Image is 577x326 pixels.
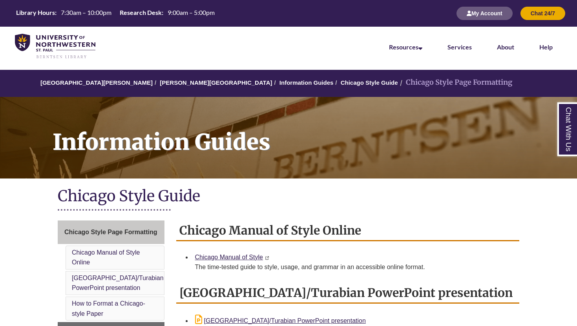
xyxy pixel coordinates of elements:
[58,186,519,207] h1: Chicago Style Guide
[279,79,334,86] a: Information Guides
[497,43,514,51] a: About
[64,229,157,235] span: Chicago Style Page Formatting
[61,9,111,16] span: 7:30am – 10:00pm
[117,8,164,17] th: Research Desk:
[15,34,95,59] img: UNWSP Library Logo
[195,317,366,324] a: [GEOGRAPHIC_DATA]/Turabian PowerPoint presentation
[13,8,58,17] th: Library Hours:
[520,7,565,20] button: Chat 24/7
[160,79,272,86] a: [PERSON_NAME][GEOGRAPHIC_DATA]
[398,77,512,88] li: Chicago Style Page Formatting
[520,10,565,16] a: Chat 24/7
[456,7,513,20] button: My Account
[13,8,218,18] table: Hours Today
[72,249,140,266] a: Chicago Manual of Style Online
[176,220,520,241] h2: Chicago Manual of Style Online
[265,256,269,260] i: This link opens in a new window
[58,220,164,244] a: Chicago Style Page Formatting
[44,97,577,168] h1: Information Guides
[389,43,422,51] a: Resources
[40,79,153,86] a: [GEOGRAPHIC_DATA][PERSON_NAME]
[456,10,513,16] a: My Account
[72,275,164,291] a: [GEOGRAPHIC_DATA]/Turabian PowerPoint presentation
[195,254,263,260] a: Chicago Manual of Style
[195,262,513,272] div: The time-tested guide to style, usage, and grammar in an accessible online format.
[341,79,398,86] a: Chicago Style Guide
[13,8,218,19] a: Hours Today
[168,9,215,16] span: 9:00am – 5:00pm
[539,43,553,51] a: Help
[72,300,145,317] a: How to Format a Chicago-style Paper
[447,43,472,51] a: Services
[176,283,520,304] h2: [GEOGRAPHIC_DATA]/Turabian PowerPoint presentation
